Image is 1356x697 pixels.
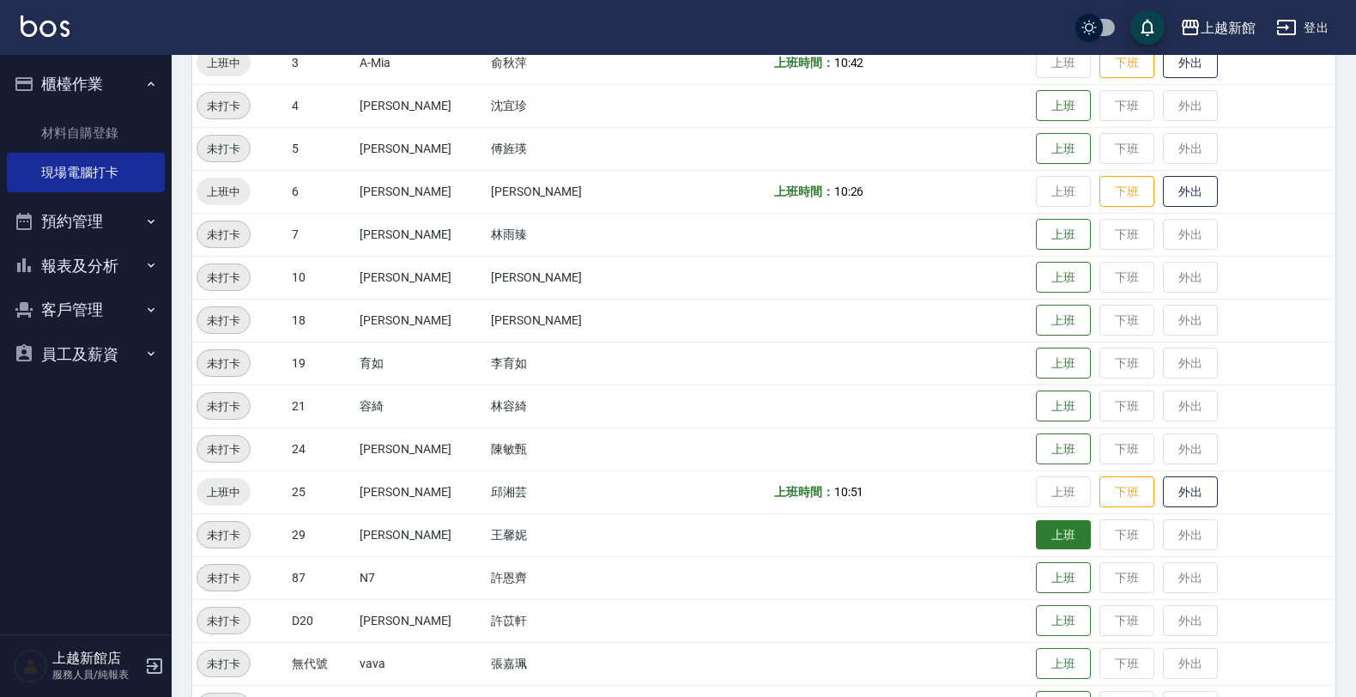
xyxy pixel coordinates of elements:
[355,41,487,84] td: A-Mia
[288,556,355,599] td: 87
[487,299,639,342] td: [PERSON_NAME]
[487,470,639,513] td: 邱湘芸
[487,127,639,170] td: 傅旌瑛
[288,513,355,556] td: 29
[1201,17,1256,39] div: 上越新館
[288,427,355,470] td: 24
[197,483,251,501] span: 上班中
[1163,176,1218,208] button: 外出
[487,342,639,385] td: 李育如
[197,440,250,458] span: 未打卡
[288,385,355,427] td: 21
[52,650,140,667] h5: 上越新館店
[197,526,250,544] span: 未打卡
[197,655,250,673] span: 未打卡
[355,599,487,642] td: [PERSON_NAME]
[7,244,165,288] button: 報表及分析
[52,667,140,682] p: 服務人員/純報表
[487,213,639,256] td: 林雨臻
[7,332,165,377] button: 員工及薪資
[288,470,355,513] td: 25
[355,342,487,385] td: 育如
[288,213,355,256] td: 7
[834,485,864,499] span: 10:51
[355,256,487,299] td: [PERSON_NAME]
[487,642,639,685] td: 張嘉珮
[197,612,250,630] span: 未打卡
[288,170,355,213] td: 6
[355,170,487,213] td: [PERSON_NAME]
[1163,47,1218,79] button: 外出
[487,513,639,556] td: 王馨妮
[197,183,251,201] span: 上班中
[288,127,355,170] td: 5
[288,41,355,84] td: 3
[1036,433,1091,465] button: 上班
[774,485,834,499] b: 上班時間：
[487,599,639,642] td: 許苡軒
[197,226,250,244] span: 未打卡
[288,299,355,342] td: 18
[1036,605,1091,637] button: 上班
[355,513,487,556] td: [PERSON_NAME]
[197,97,250,115] span: 未打卡
[14,649,48,683] img: Person
[1036,219,1091,251] button: 上班
[7,62,165,106] button: 櫃檯作業
[355,642,487,685] td: vava
[7,199,165,244] button: 預約管理
[774,185,834,198] b: 上班時間：
[487,84,639,127] td: 沈宜珍
[288,342,355,385] td: 19
[487,256,639,299] td: [PERSON_NAME]
[1036,648,1091,680] button: 上班
[288,256,355,299] td: 10
[1163,476,1218,508] button: 外出
[1036,262,1091,294] button: 上班
[197,269,250,287] span: 未打卡
[1099,176,1154,208] button: 下班
[197,397,250,415] span: 未打卡
[1036,348,1091,379] button: 上班
[1269,12,1335,44] button: 登出
[197,54,251,72] span: 上班中
[1036,133,1091,165] button: 上班
[288,642,355,685] td: 無代號
[487,41,639,84] td: 俞秋萍
[1130,10,1165,45] button: save
[487,556,639,599] td: 許恩齊
[1099,476,1154,508] button: 下班
[1036,391,1091,422] button: 上班
[1036,562,1091,594] button: 上班
[355,213,487,256] td: [PERSON_NAME]
[834,56,864,70] span: 10:42
[197,569,250,587] span: 未打卡
[288,599,355,642] td: D20
[7,288,165,332] button: 客戶管理
[355,127,487,170] td: [PERSON_NAME]
[1173,10,1262,45] button: 上越新館
[1099,47,1154,79] button: 下班
[21,15,70,37] img: Logo
[1036,305,1091,336] button: 上班
[487,385,639,427] td: 林容綺
[774,56,834,70] b: 上班時間：
[355,385,487,427] td: 容綺
[487,427,639,470] td: 陳敏甄
[355,299,487,342] td: [PERSON_NAME]
[197,140,250,158] span: 未打卡
[7,153,165,192] a: 現場電腦打卡
[1036,520,1091,550] button: 上班
[288,84,355,127] td: 4
[355,470,487,513] td: [PERSON_NAME]
[197,355,250,373] span: 未打卡
[7,113,165,153] a: 材料自購登錄
[355,427,487,470] td: [PERSON_NAME]
[355,556,487,599] td: N7
[355,84,487,127] td: [PERSON_NAME]
[1036,90,1091,122] button: 上班
[197,312,250,330] span: 未打卡
[834,185,864,198] span: 10:26
[487,170,639,213] td: [PERSON_NAME]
